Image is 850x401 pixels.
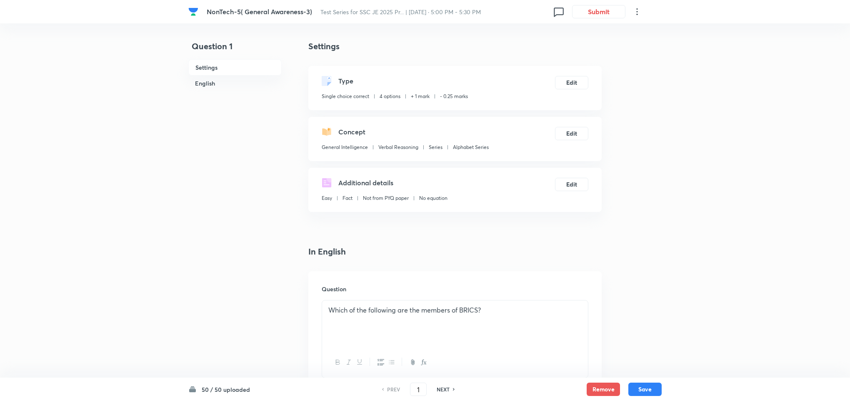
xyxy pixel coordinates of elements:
img: questionType.svg [322,76,332,86]
p: Verbal Reasoning [378,144,418,151]
p: Easy [322,194,332,202]
button: Remove [587,383,620,396]
span: NonTech-5( General Awareness-3) [207,7,312,16]
h6: 50 / 50 uploaded [202,385,250,394]
span: Test Series for SSC JE 2025 Pr... | [DATE] · 5:00 PM - 5:30 PM [320,8,481,16]
h6: English [188,76,282,91]
h5: Type [338,76,353,86]
h6: PREV [387,386,400,393]
h4: Settings [308,40,602,53]
h5: Additional details [338,178,393,188]
button: Edit [555,178,588,191]
button: Submit [572,5,625,18]
p: 4 options [380,93,400,100]
h6: NEXT [437,386,450,393]
h5: Concept [338,127,365,137]
h6: Settings [188,59,282,76]
p: Fact [342,194,352,202]
p: No equation [419,194,447,202]
a: Company Logo [188,7,200,17]
p: Not from PYQ paper [363,194,409,202]
p: Series [429,144,442,151]
p: General Intelligence [322,144,368,151]
p: Single choice correct [322,93,369,100]
img: Company Logo [188,7,198,17]
h6: Question [322,285,588,293]
button: Edit [555,127,588,140]
img: questionConcept.svg [322,127,332,137]
h4: In English [308,245,602,258]
p: + 1 mark [411,93,430,100]
p: - 0.25 marks [440,93,468,100]
button: Edit [555,76,588,89]
img: questionDetails.svg [322,178,332,188]
p: Which of the following are the members of BRICS? [328,305,582,315]
h4: Question 1 [188,40,282,59]
p: Alphabet Series [453,144,489,151]
button: Save [628,383,662,396]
